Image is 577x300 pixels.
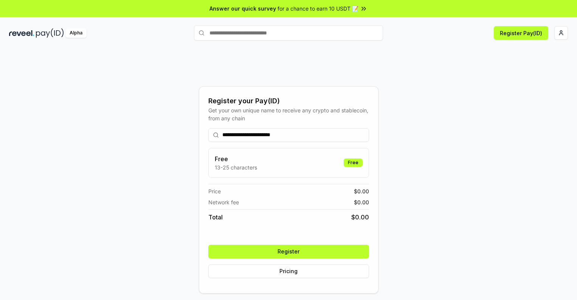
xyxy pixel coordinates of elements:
[209,5,276,12] span: Answer our quick survey
[494,26,548,40] button: Register Pay(ID)
[208,187,221,195] span: Price
[351,213,369,222] span: $ 0.00
[354,187,369,195] span: $ 0.00
[354,198,369,206] span: $ 0.00
[208,264,369,278] button: Pricing
[9,28,34,38] img: reveel_dark
[208,213,223,222] span: Total
[208,96,369,106] div: Register your Pay(ID)
[208,198,239,206] span: Network fee
[278,5,358,12] span: for a chance to earn 10 USDT 📝
[65,28,87,38] div: Alpha
[215,163,257,171] p: 13-25 characters
[344,159,363,167] div: Free
[208,245,369,258] button: Register
[215,154,257,163] h3: Free
[36,28,64,38] img: pay_id
[208,106,369,122] div: Get your own unique name to receive any crypto and stablecoin, from any chain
